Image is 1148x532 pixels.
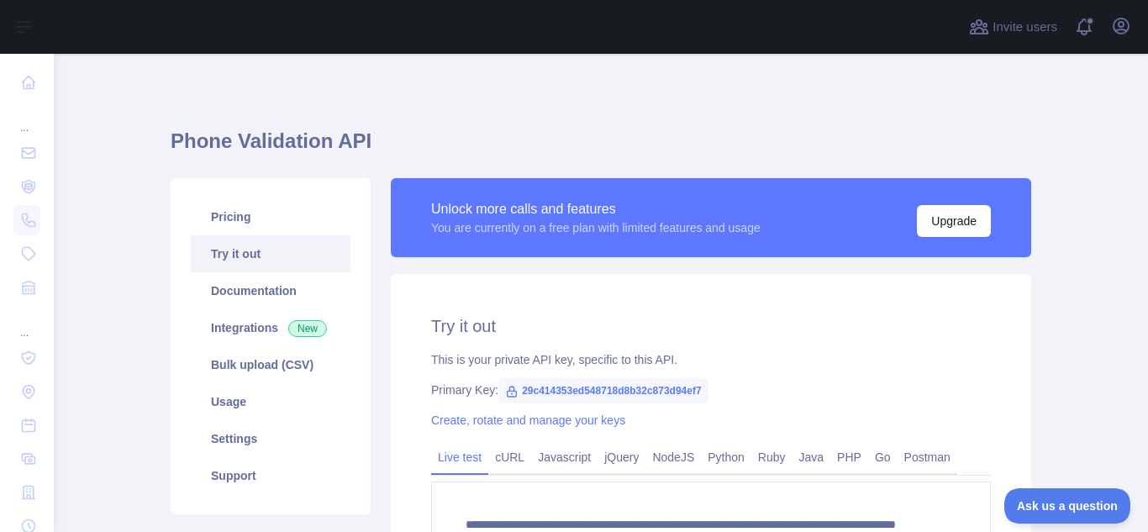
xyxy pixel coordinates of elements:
[191,346,350,383] a: Bulk upload (CSV)
[431,314,991,338] h2: Try it out
[751,444,793,471] a: Ruby
[701,444,751,471] a: Python
[431,219,761,236] div: You are currently on a free plan with limited features and usage
[431,413,625,427] a: Create, rotate and manage your keys
[13,101,40,134] div: ...
[498,378,708,403] span: 29c414353ed548718d8b32c873d94ef7
[868,444,898,471] a: Go
[431,351,991,368] div: This is your private API key, specific to this API.
[898,444,957,471] a: Postman
[598,444,645,471] a: jQuery
[191,198,350,235] a: Pricing
[431,382,991,398] div: Primary Key:
[431,444,488,471] a: Live test
[13,306,40,340] div: ...
[966,13,1061,40] button: Invite users
[191,272,350,309] a: Documentation
[191,457,350,494] a: Support
[1004,488,1131,524] iframe: Toggle Customer Support
[288,320,327,337] span: New
[191,235,350,272] a: Try it out
[531,444,598,471] a: Javascript
[830,444,868,471] a: PHP
[917,205,991,237] button: Upgrade
[993,18,1057,37] span: Invite users
[431,199,761,219] div: Unlock more calls and features
[191,383,350,420] a: Usage
[171,128,1031,168] h1: Phone Validation API
[645,444,701,471] a: NodeJS
[191,309,350,346] a: Integrations New
[793,444,831,471] a: Java
[488,444,531,471] a: cURL
[191,420,350,457] a: Settings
